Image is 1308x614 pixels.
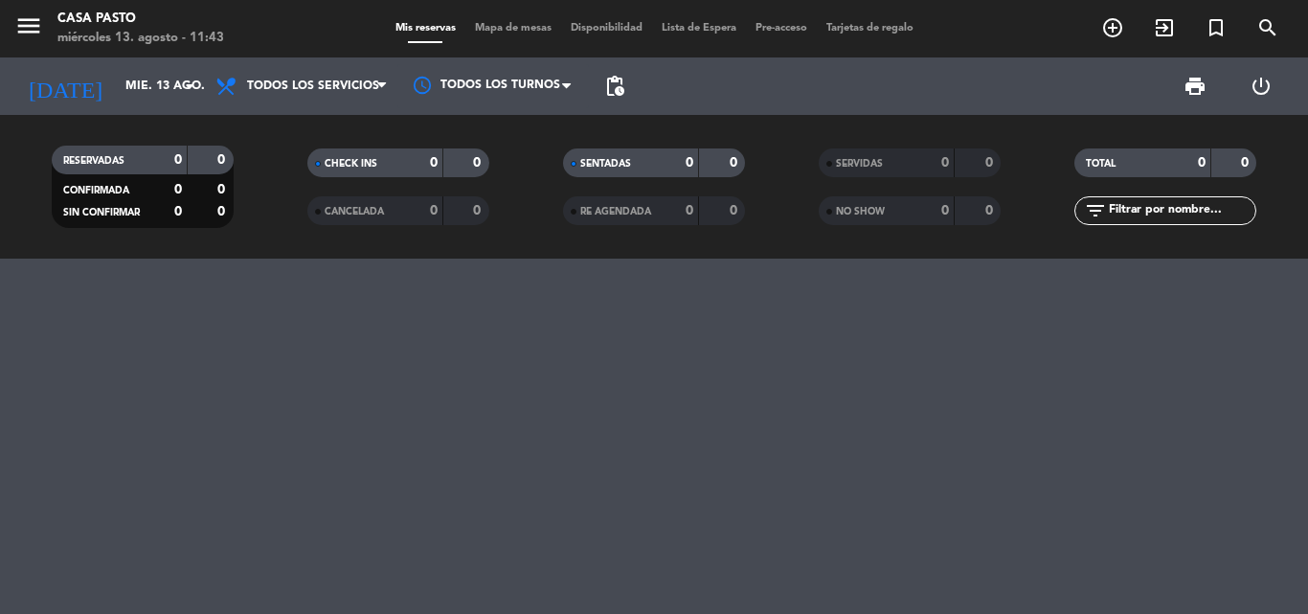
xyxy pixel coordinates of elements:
div: LOG OUT [1228,57,1294,115]
strong: 0 [217,153,229,167]
strong: 0 [985,204,997,217]
span: Tarjetas de regalo [817,23,923,34]
span: CONFIRMADA [63,186,129,195]
span: SERVIDAS [836,159,883,169]
span: CANCELADA [325,207,384,216]
span: Mis reservas [386,23,465,34]
span: RE AGENDADA [580,207,651,216]
strong: 0 [1241,156,1252,170]
strong: 0 [730,156,741,170]
i: filter_list [1084,199,1107,222]
strong: 0 [174,153,182,167]
strong: 0 [473,204,485,217]
i: turned_in_not [1205,16,1228,39]
strong: 0 [174,183,182,196]
span: Mapa de mesas [465,23,561,34]
i: add_circle_outline [1101,16,1124,39]
i: exit_to_app [1153,16,1176,39]
i: menu [14,11,43,40]
span: SIN CONFIRMAR [63,208,140,217]
strong: 0 [1198,156,1206,170]
i: power_settings_new [1250,75,1273,98]
strong: 0 [686,156,693,170]
strong: 0 [430,156,438,170]
div: Casa Pasto [57,10,224,29]
span: print [1184,75,1207,98]
strong: 0 [730,204,741,217]
strong: 0 [941,156,949,170]
i: [DATE] [14,65,116,107]
span: Todos los servicios [247,80,379,93]
span: Lista de Espera [652,23,746,34]
span: Pre-acceso [746,23,817,34]
i: arrow_drop_down [178,75,201,98]
strong: 0 [985,156,997,170]
span: pending_actions [603,75,626,98]
input: Filtrar por nombre... [1107,200,1255,221]
strong: 0 [686,204,693,217]
strong: 0 [174,205,182,218]
span: Disponibilidad [561,23,652,34]
button: menu [14,11,43,47]
strong: 0 [217,183,229,196]
span: NO SHOW [836,207,885,216]
div: miércoles 13. agosto - 11:43 [57,29,224,48]
span: SENTADAS [580,159,631,169]
i: search [1256,16,1279,39]
span: CHECK INS [325,159,377,169]
strong: 0 [217,205,229,218]
span: TOTAL [1086,159,1116,169]
strong: 0 [430,204,438,217]
span: RESERVADAS [63,156,124,166]
strong: 0 [941,204,949,217]
strong: 0 [473,156,485,170]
